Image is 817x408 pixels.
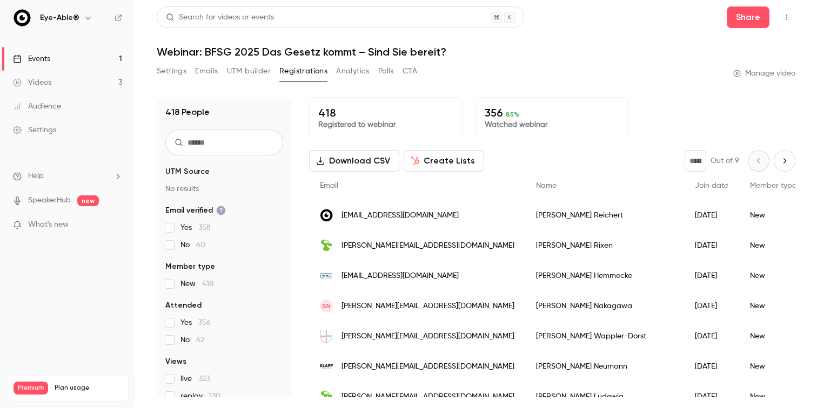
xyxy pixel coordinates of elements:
div: [DATE] [684,261,739,291]
div: New [739,261,807,291]
p: Watched webinar [485,119,620,130]
img: klapp-cosmetics.com [320,360,333,373]
img: eye-able.com [320,209,333,222]
span: Member type [750,182,796,189]
div: Videos [13,77,51,88]
span: Email verified [165,205,226,216]
div: [DATE] [684,200,739,230]
p: 356 [485,106,620,119]
button: UTM builder [227,63,271,80]
span: Premium [14,382,48,395]
p: No results [165,183,283,194]
img: Eye-Able® [14,9,31,26]
span: 62 [196,336,204,344]
div: [DATE] [684,291,739,321]
span: new [77,195,99,206]
div: New [739,351,807,382]
button: Polls [378,63,394,80]
button: Emails [195,63,218,80]
span: New [180,278,213,289]
span: What's new [28,219,69,230]
h1: 418 People [165,106,210,119]
span: Views [165,356,186,367]
span: [PERSON_NAME][EMAIL_ADDRESS][DOMAIN_NAME] [341,240,514,251]
span: 130 [209,392,220,400]
img: vg-edenkoben.de [320,330,333,343]
span: No [180,335,204,345]
button: CTA [403,63,417,80]
div: Events [13,53,50,64]
div: Search for videos or events [166,12,274,23]
div: [PERSON_NAME] Wappler-Dorst [525,321,684,351]
p: 418 [318,106,453,119]
span: UTM Source [165,166,210,177]
img: meltingmind.de [320,239,333,253]
div: New [739,321,807,351]
span: 358 [198,224,211,232]
li: help-dropdown-opener [13,171,122,182]
span: Plan usage [55,384,122,392]
div: New [739,291,807,321]
span: [PERSON_NAME][EMAIL_ADDRESS][DOMAIN_NAME] [341,361,514,372]
div: New [739,230,807,261]
div: [PERSON_NAME] Neumann [525,351,684,382]
iframe: Noticeable Trigger [109,220,122,230]
span: Name [536,182,557,189]
span: SN [322,301,331,311]
span: replay [180,391,220,402]
p: Out of 9 [711,155,739,166]
span: Email [320,182,338,189]
div: [PERSON_NAME] Nakagawa [525,291,684,321]
div: [PERSON_NAME] Rixen [525,230,684,261]
span: Help [28,171,44,182]
img: meltingmind.de [320,390,333,404]
span: [PERSON_NAME][EMAIL_ADDRESS][DOMAIN_NAME] [341,301,514,312]
button: Next page [774,150,795,172]
div: [DATE] [684,321,739,351]
span: No [180,240,205,250]
div: Audience [13,101,61,112]
span: Yes [180,222,211,233]
span: 60 [196,241,205,249]
button: Share [727,6,769,28]
button: Download CSV [309,150,399,172]
div: [DATE] [684,351,739,382]
div: [DATE] [684,230,739,261]
button: Registrations [279,63,327,80]
h1: Webinar: BFSG 2025 Das Gesetz kommt – Sind Sie bereit? [157,45,795,58]
span: [PERSON_NAME][EMAIL_ADDRESS][DOMAIN_NAME] [341,391,514,403]
p: Registered to webinar [318,119,453,130]
a: Manage video [733,68,795,79]
span: [PERSON_NAME][EMAIL_ADDRESS][DOMAIN_NAME] [341,331,514,342]
span: 356 [198,319,211,327]
button: Analytics [336,63,370,80]
div: New [739,200,807,230]
h6: Eye-Able® [40,12,79,23]
div: [PERSON_NAME] Reichert [525,200,684,230]
span: Attended [165,300,202,311]
span: [EMAIL_ADDRESS][DOMAIN_NAME] [341,210,459,221]
span: Member type [165,261,215,272]
span: Join date [695,182,728,189]
span: Yes [180,317,211,328]
span: [EMAIL_ADDRESS][DOMAIN_NAME] [341,270,459,282]
img: wmg-wolfsburg.de [320,269,333,282]
span: 418 [202,280,213,288]
span: 85 % [506,111,519,118]
button: Settings [157,63,186,80]
span: 323 [198,375,210,383]
button: Create Lists [404,150,484,172]
div: Settings [13,125,56,135]
div: [PERSON_NAME] Hemmecke [525,261,684,291]
span: live [180,373,210,384]
a: SpeakerHub [28,195,71,206]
